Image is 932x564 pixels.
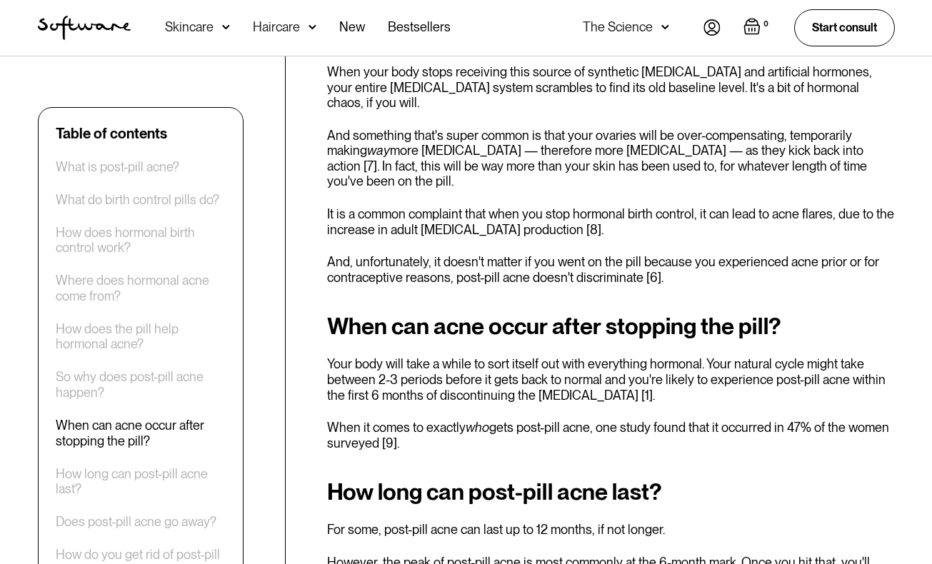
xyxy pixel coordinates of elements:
[56,273,226,304] a: Where does hormonal acne come from?
[56,418,226,448] a: When can acne occur after stopping the pill?
[222,20,230,34] img: arrow down
[253,20,300,34] div: Haircare
[367,143,390,158] em: way
[327,313,895,339] h2: When can acne occur after stopping the pill?
[165,20,214,34] div: Skincare
[327,254,895,285] p: And, unfortunately, it doesn't matter if you went on the pill because you experienced acne prior ...
[56,321,226,352] a: How does the pill help hormonal acne?
[466,420,489,435] em: who
[583,20,653,34] div: The Science
[327,479,895,505] h2: How long can post-pill acne last?
[743,18,771,38] a: Open empty cart
[661,20,669,34] img: arrow down
[38,16,131,40] img: Software Logo
[56,370,226,401] a: So why does post-pill acne happen?
[56,159,179,175] a: What is post-pill acne?
[56,125,167,142] div: Table of contents
[794,9,895,46] a: Start consult
[56,466,226,497] a: How long can post-pill acne last?
[327,206,895,237] p: It is a common complaint that when you stop hormonal birth control, it can lead to acne flares, d...
[327,128,895,189] p: And something that's super common is that your ovaries will be over-compensating, temporarily mak...
[327,522,895,538] p: For some, post-pill acne can last up to 12 months, if not longer.
[327,64,895,111] p: When your body stops receiving this source of synthetic [MEDICAL_DATA] and artificial hormones, y...
[327,356,895,403] p: Your body will take a while to sort itself out with everything hormonal. Your natural cycle might...
[56,192,219,208] a: What do birth control pills do?
[38,16,131,40] a: home
[761,18,771,31] div: 0
[327,420,895,450] p: When it comes to exactly gets post-pill acne, one study found that it occurred in 47% of the wome...
[56,515,216,530] a: Does post-pill acne go away?
[56,225,226,256] a: How does hormonal birth control work?
[309,20,316,34] img: arrow down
